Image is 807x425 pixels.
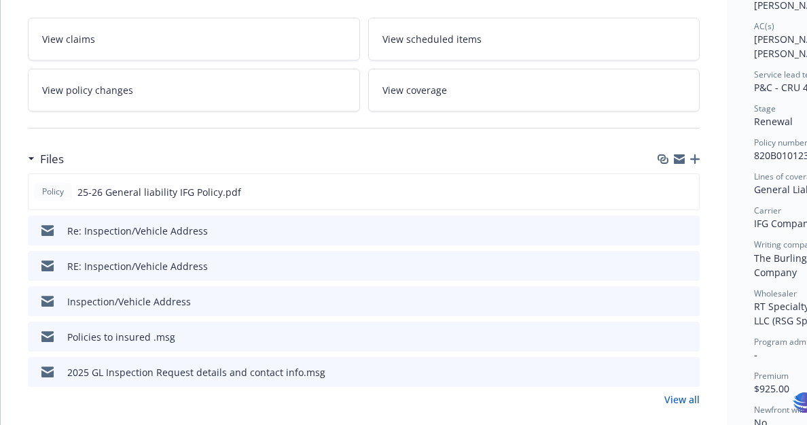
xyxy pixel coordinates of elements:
a: View all [664,392,700,407]
div: Files [28,150,64,168]
button: preview file [681,185,694,199]
button: download file [660,224,671,238]
div: Re: Inspection/Vehicle Address [67,224,208,238]
span: Stage [754,103,776,114]
span: Carrier [754,205,781,216]
button: download file [660,365,671,379]
span: $925.00 [754,382,789,395]
button: preview file [682,259,694,273]
span: View scheduled items [382,32,482,46]
span: Wholesaler [754,288,797,299]
span: Premium [754,370,789,381]
span: View coverage [382,83,447,97]
span: 25-26 General liability IFG Policy.pdf [77,185,241,199]
div: RE: Inspection/Vehicle Address [67,259,208,273]
span: Renewal [754,115,793,128]
div: Policies to insured .msg [67,330,175,344]
span: Policy [39,186,67,198]
button: preview file [682,224,694,238]
a: View claims [28,18,360,61]
div: Inspection/Vehicle Address [67,294,191,309]
a: View coverage [368,69,700,112]
a: View policy changes [28,69,360,112]
button: preview file [682,365,694,379]
button: preview file [682,294,694,309]
div: 2025 GL Inspection Request details and contact info.msg [67,365,325,379]
h3: Files [40,150,64,168]
button: download file [660,294,671,309]
button: download file [660,259,671,273]
span: View claims [42,32,95,46]
button: download file [660,185,670,199]
a: View scheduled items [368,18,700,61]
button: preview file [682,330,694,344]
span: AC(s) [754,20,774,32]
span: - [754,348,757,361]
button: download file [660,330,671,344]
span: View policy changes [42,83,133,97]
